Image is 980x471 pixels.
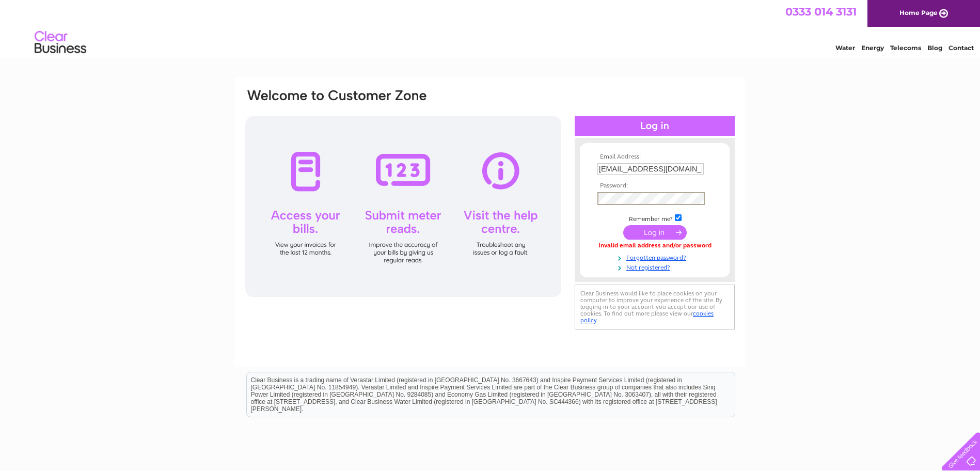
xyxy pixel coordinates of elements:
a: cookies policy [580,310,714,324]
div: Clear Business would like to place cookies on your computer to improve your experience of the sit... [575,285,735,329]
a: Contact [949,44,974,52]
td: Remember me? [595,213,715,223]
img: logo.png [34,27,87,58]
th: Email Address: [595,153,715,161]
a: Not registered? [597,262,715,272]
a: Water [835,44,855,52]
a: Energy [861,44,884,52]
a: Telecoms [890,44,921,52]
th: Password: [595,182,715,190]
div: Clear Business is a trading name of Verastar Limited (registered in [GEOGRAPHIC_DATA] No. 3667643... [247,6,735,50]
div: Invalid email address and/or password [597,242,712,249]
a: Forgotten password? [597,252,715,262]
a: 0333 014 3131 [785,5,857,18]
a: Blog [927,44,942,52]
input: Submit [623,225,687,240]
